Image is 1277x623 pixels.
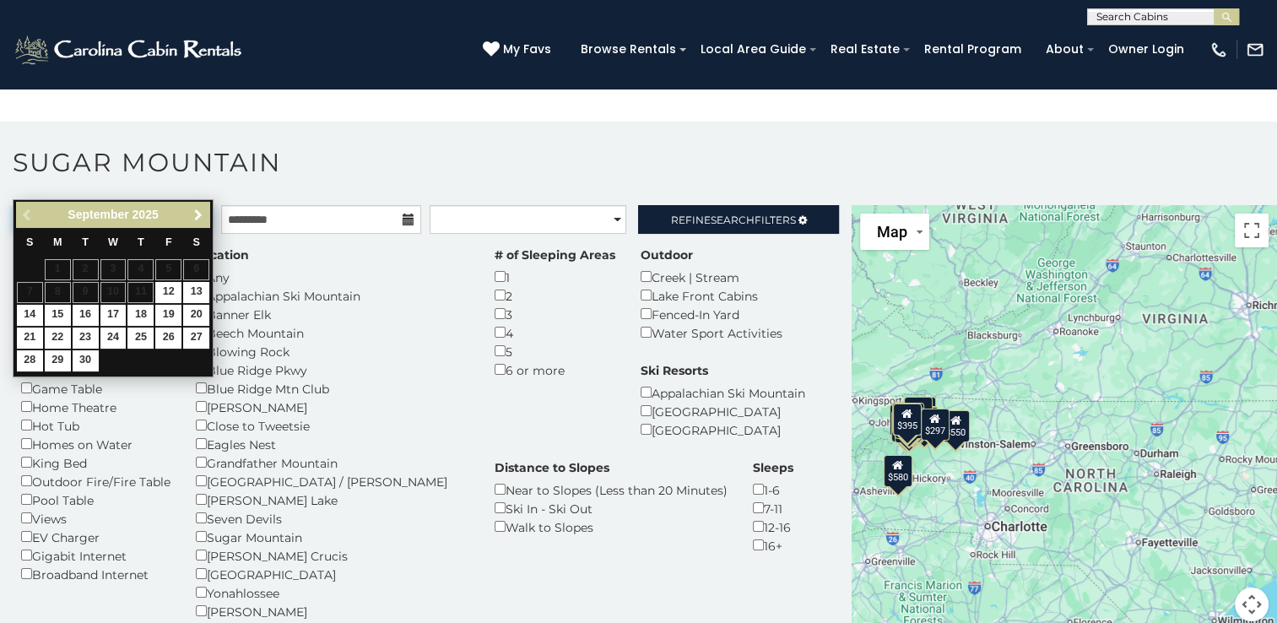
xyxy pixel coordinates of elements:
[127,305,154,326] a: 18
[572,36,684,62] a: Browse Rentals
[641,268,782,286] div: Creek | Stream
[21,472,170,490] div: Outdoor Fire/Fire Table
[17,328,43,349] a: 21
[196,360,469,379] div: Blue Ridge Pkwy
[13,33,246,67] img: White-1-2.png
[503,41,551,58] span: My Favs
[495,499,728,517] div: Ski In - Ski Out
[892,403,921,435] div: $425
[196,416,469,435] div: Close to Tweetsie
[822,36,908,62] a: Real Estate
[196,323,469,342] div: Beech Mountain
[183,328,209,349] a: 27
[127,328,154,349] a: 25
[495,480,728,499] div: Near to Slopes (Less than 20 Minutes)
[21,490,170,509] div: Pool Table
[1235,588,1269,621] button: Map camera controls
[860,214,929,250] button: Change map style
[641,420,805,439] div: [GEOGRAPHIC_DATA]
[495,268,615,286] div: 1
[196,379,469,398] div: Blue Ridge Mtn Club
[196,286,469,305] div: Appalachian Ski Mountain
[641,323,782,342] div: Water Sport Activities
[196,509,469,528] div: Seven Devils
[884,455,912,487] div: $580
[82,236,89,248] span: Tuesday
[21,509,170,528] div: Views
[483,41,555,59] a: My Favs
[638,205,838,234] a: RefineSearchFilters
[711,214,755,226] span: Search
[1246,41,1264,59] img: mail-regular-white.png
[17,305,43,326] a: 14
[753,499,793,517] div: 7-11
[753,480,793,499] div: 1-6
[21,398,170,416] div: Home Theatre
[196,268,469,286] div: Any
[108,236,118,248] span: Wednesday
[45,305,71,326] a: 15
[155,282,181,303] a: 12
[196,453,469,472] div: Grandfather Mountain
[21,435,170,453] div: Homes on Water
[100,328,127,349] a: 24
[53,236,62,248] span: Monday
[916,36,1030,62] a: Rental Program
[892,404,921,436] div: $395
[183,305,209,326] a: 20
[155,328,181,349] a: 26
[495,246,615,263] label: # of Sleeping Areas
[1235,214,1269,247] button: Toggle fullscreen view
[641,362,708,379] label: Ski Resorts
[21,379,170,398] div: Game Table
[196,546,469,565] div: [PERSON_NAME] Crucis
[495,459,609,476] label: Distance to Slopes
[196,398,469,416] div: [PERSON_NAME]
[100,305,127,326] a: 17
[26,236,33,248] span: Sunday
[192,209,205,222] span: Next
[21,453,170,472] div: King Bed
[877,223,907,241] span: Map
[1209,41,1228,59] img: phone-regular-white.png
[641,246,693,263] label: Outdoor
[196,528,469,546] div: Sugar Mountain
[196,602,469,620] div: [PERSON_NAME]
[1037,36,1092,62] a: About
[641,286,782,305] div: Lake Front Cabins
[495,305,615,323] div: 3
[21,565,170,583] div: Broadband Internet
[921,408,950,440] div: $297
[641,305,782,323] div: Fenced-In Yard
[495,517,728,536] div: Walk to Slopes
[21,546,170,565] div: Gigabit Internet
[17,350,43,371] a: 28
[196,583,469,602] div: Yonahlossee
[196,435,469,453] div: Eagles Nest
[68,208,128,221] span: September
[196,305,469,323] div: Banner Elk
[753,459,793,476] label: Sleeps
[495,342,615,360] div: 5
[753,517,793,536] div: 12-16
[904,397,933,429] div: $335
[21,416,170,435] div: Hot Tub
[196,565,469,583] div: [GEOGRAPHIC_DATA]
[196,246,249,263] label: Location
[753,536,793,555] div: 16+
[895,406,923,438] div: $350
[196,490,469,509] div: [PERSON_NAME] Lake
[73,305,99,326] a: 16
[495,360,615,379] div: 6 or more
[187,204,208,225] a: Next
[165,236,172,248] span: Friday
[671,214,796,226] span: Refine Filters
[73,328,99,349] a: 23
[21,528,170,546] div: EV Charger
[641,383,805,402] div: Appalachian Ski Mountain
[692,36,814,62] a: Local Area Guide
[155,305,181,326] a: 19
[495,286,615,305] div: 2
[133,208,159,221] span: 2025
[45,328,71,349] a: 22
